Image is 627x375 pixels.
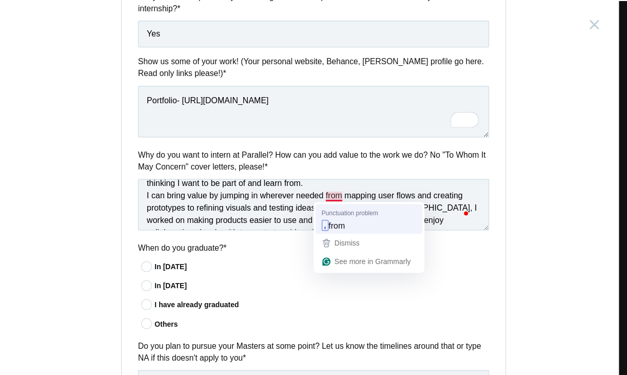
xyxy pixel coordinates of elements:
[138,86,489,137] textarea: To enrich screen reader interactions, please activate Accessibility in Grammarly extension settings
[138,149,489,173] label: Why do you want to intern at Parallel? How can you add value to the work we do? No "To Whom It Ma...
[154,280,489,291] div: In [DATE]
[138,242,489,254] label: When do you graduate?
[154,318,489,329] div: Others
[154,299,489,310] div: I have already graduated
[138,340,489,364] label: Do you plan to pursue your Masters at some point? Let us know the timelines around that or type N...
[138,55,489,80] label: Show us some of your work! (Your personal website, Behance, [PERSON_NAME] profile go here. Read o...
[138,179,489,230] textarea: To enrich screen reader interactions, please activate Accessibility in Grammarly extension settings
[154,261,489,272] div: In [DATE]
